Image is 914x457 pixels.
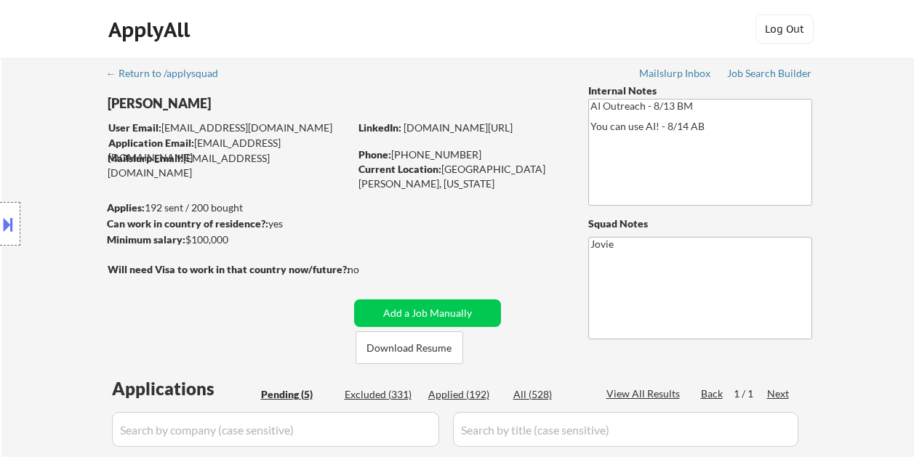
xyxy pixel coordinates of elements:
[734,387,767,401] div: 1 / 1
[404,121,513,134] a: [DOMAIN_NAME][URL]
[767,387,790,401] div: Next
[755,15,814,44] button: Log Out
[727,68,812,78] div: Job Search Builder
[345,387,417,402] div: Excluded (331)
[112,380,256,397] div: Applications
[588,217,812,231] div: Squad Notes
[727,68,812,82] a: Job Search Builder
[639,68,712,82] a: Mailslurp Inbox
[453,412,798,447] input: Search by title (case sensitive)
[356,331,463,364] button: Download Resume
[261,387,334,402] div: Pending (5)
[358,148,391,161] strong: Phone:
[348,262,389,277] div: no
[354,299,501,327] button: Add a Job Manually
[606,387,684,401] div: View All Results
[358,121,401,134] strong: LinkedIn:
[639,68,712,78] div: Mailslurp Inbox
[428,387,501,402] div: Applied (192)
[358,147,564,162] div: [PHONE_NUMBER]
[106,68,232,82] a: ← Return to /applysquad
[513,387,586,402] div: All (528)
[588,84,812,98] div: Internal Notes
[108,17,194,42] div: ApplyAll
[701,387,724,401] div: Back
[106,68,232,78] div: ← Return to /applysquad
[358,162,564,190] div: [GEOGRAPHIC_DATA][PERSON_NAME], [US_STATE]
[112,412,439,447] input: Search by company (case sensitive)
[358,163,441,175] strong: Current Location:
